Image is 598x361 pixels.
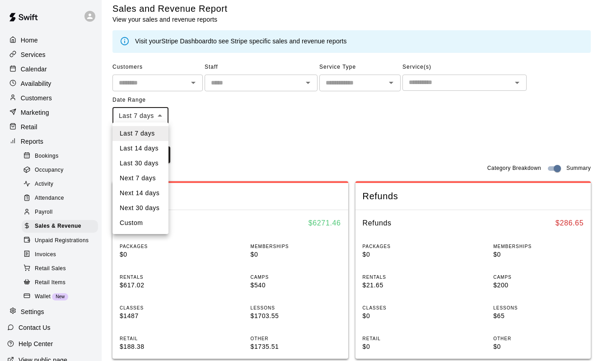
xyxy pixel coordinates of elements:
[112,216,168,230] li: Custom
[112,141,168,156] li: Last 14 days
[112,126,168,141] li: Last 7 days
[112,201,168,216] li: Next 30 days
[112,186,168,201] li: Next 14 days
[112,156,168,171] li: Last 30 days
[112,171,168,186] li: Next 7 days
